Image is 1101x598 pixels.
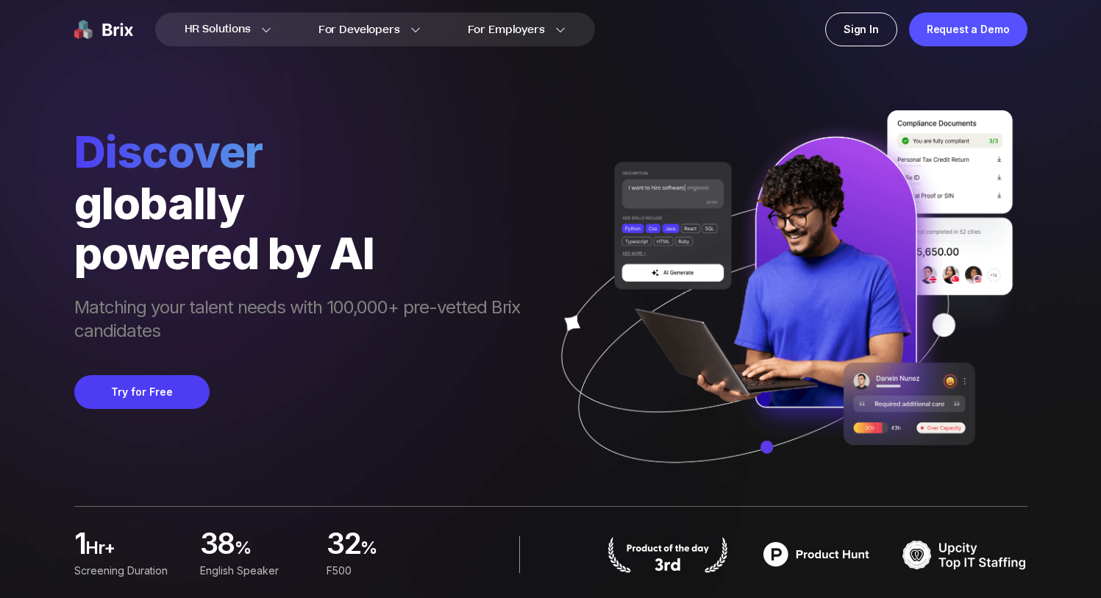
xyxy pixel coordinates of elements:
span: Matching your talent needs with 100,000+ pre-vetted Brix candidates [74,296,535,346]
span: HR Solutions [185,18,251,41]
span: % [360,536,435,566]
span: 38 [200,530,235,560]
img: product hunt badge [754,536,879,573]
span: 32 [326,530,360,560]
img: product hunt badge [605,536,730,573]
div: F500 [326,563,434,579]
span: For Employers [468,22,545,38]
span: % [235,536,309,566]
div: powered by AI [74,228,535,278]
div: Screening duration [74,563,182,579]
span: hr+ [85,536,182,566]
div: English Speaker [200,563,308,579]
span: 1 [74,530,85,560]
img: ai generate [535,110,1027,506]
a: Request a Demo [909,13,1027,46]
div: globally [74,178,535,228]
button: Try for Free [74,375,210,409]
span: Discover [74,125,535,178]
img: TOP IT STAFFING [902,536,1027,573]
a: Sign In [825,13,897,46]
span: For Developers [318,22,400,38]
